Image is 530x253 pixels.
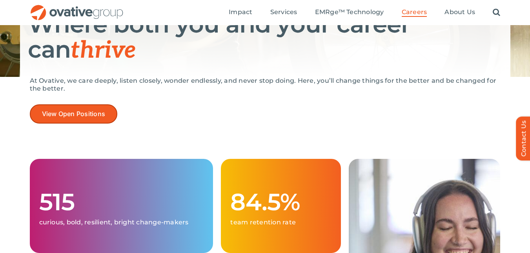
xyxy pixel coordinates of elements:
span: Careers [402,8,427,16]
a: About Us [444,8,475,17]
span: View Open Positions [42,110,106,118]
span: EMRge™ Technology [315,8,384,16]
a: OG_Full_horizontal_RGB [30,4,124,11]
a: Impact [229,8,252,17]
p: curious, bold, resilient, bright change-makers [39,218,204,226]
h1: 84.5% [230,189,331,215]
span: About Us [444,8,475,16]
p: team retention rate [230,218,331,226]
a: Search [493,8,500,17]
h1: Where both you and your career can [28,12,503,63]
a: Careers [402,8,427,17]
span: Services [270,8,297,16]
span: Impact [229,8,252,16]
span: thrive [71,36,136,65]
a: Services [270,8,297,17]
a: View Open Positions [30,104,118,124]
a: EMRge™ Technology [315,8,384,17]
h1: 515 [39,189,204,215]
p: At Ovative, we care deeply, listen closely, wonder endlessly, and never stop doing. Here, you’ll ... [30,77,501,93]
